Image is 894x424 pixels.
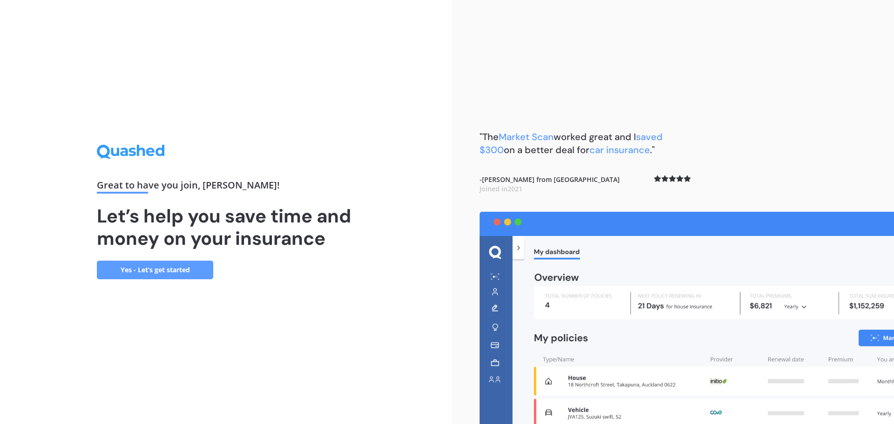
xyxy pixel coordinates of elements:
[97,261,213,279] a: Yes - Let’s get started
[97,205,355,249] h1: Let’s help you save time and money on your insurance
[480,184,522,193] span: Joined in 2021
[480,131,663,156] span: saved $300
[499,131,554,143] span: Market Scan
[480,212,894,424] img: dashboard.webp
[480,175,620,193] b: - [PERSON_NAME] from [GEOGRAPHIC_DATA]
[480,131,663,156] b: "The worked great and I on a better deal for ."
[97,181,355,194] div: Great to have you join , [PERSON_NAME] !
[589,144,650,156] span: car insurance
